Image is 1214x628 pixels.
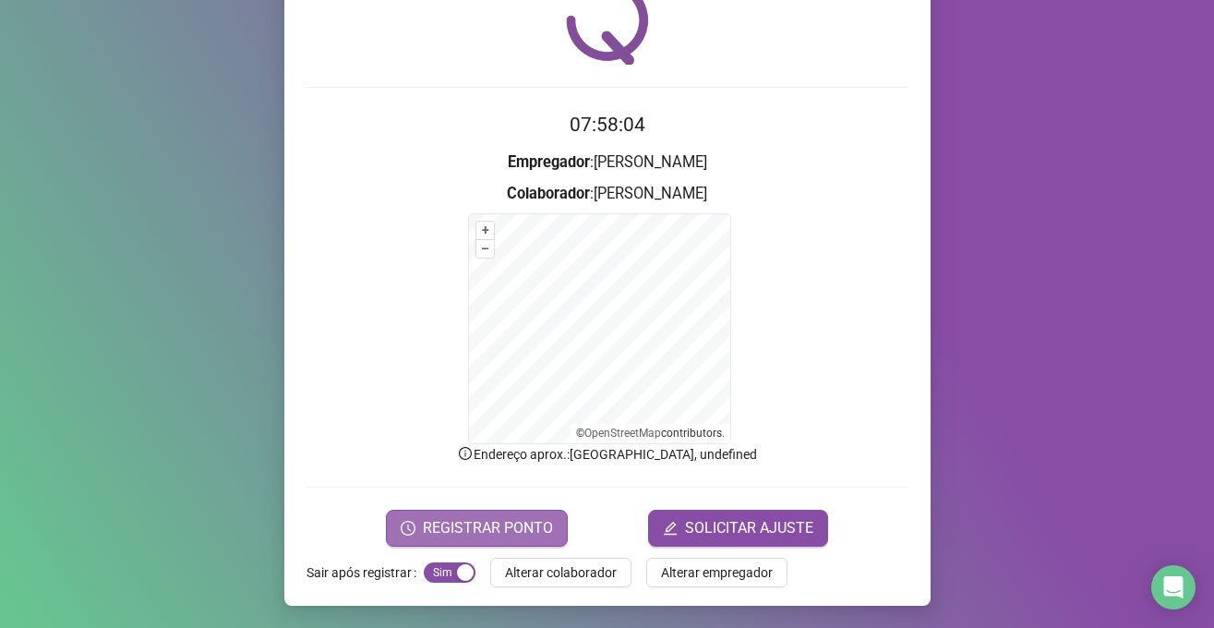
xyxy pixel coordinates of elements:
[685,517,813,539] span: SOLICITAR AJUSTE
[570,114,645,136] time: 07:58:04
[307,151,908,175] h3: : [PERSON_NAME]
[423,517,553,539] span: REGISTRAR PONTO
[576,427,725,440] li: © contributors.
[508,153,590,171] strong: Empregador
[505,562,617,583] span: Alterar colaborador
[490,558,631,587] button: Alterar colaborador
[1151,565,1196,610] div: Open Intercom Messenger
[584,427,661,440] a: OpenStreetMap
[386,510,568,547] button: REGISTRAR PONTO
[307,558,424,587] label: Sair após registrar
[663,521,678,536] span: edit
[476,240,494,258] button: –
[457,445,474,462] span: info-circle
[661,562,773,583] span: Alterar empregador
[648,510,828,547] button: editSOLICITAR AJUSTE
[307,182,908,206] h3: : [PERSON_NAME]
[507,185,590,202] strong: Colaborador
[476,222,494,239] button: +
[307,444,908,465] p: Endereço aprox. : [GEOGRAPHIC_DATA], undefined
[646,558,787,587] button: Alterar empregador
[401,521,415,536] span: clock-circle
